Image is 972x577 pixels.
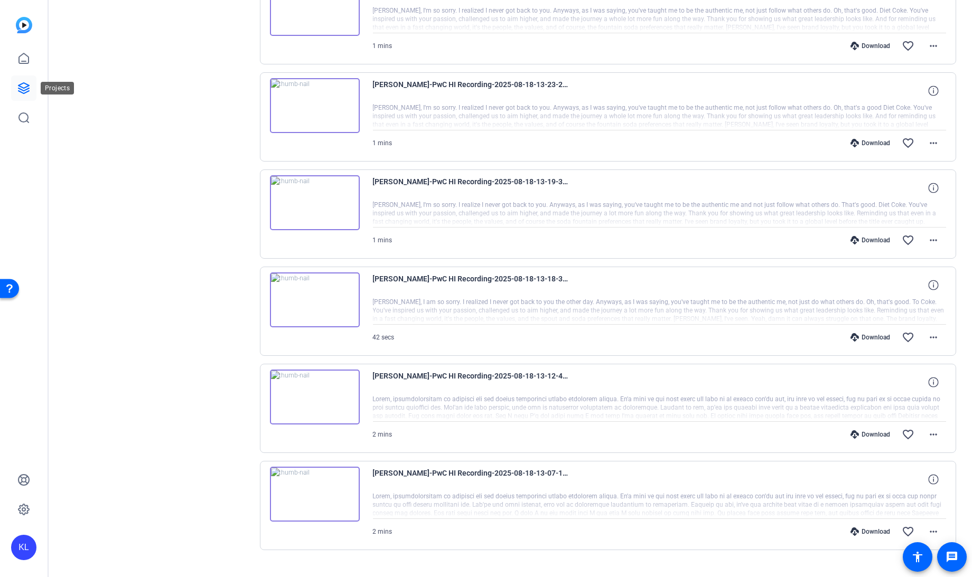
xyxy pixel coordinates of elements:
mat-icon: more_horiz [927,40,940,52]
div: Download [845,430,895,439]
div: Download [845,333,895,342]
mat-icon: more_horiz [927,525,940,538]
span: 2 mins [373,431,392,438]
mat-icon: more_horiz [927,331,940,344]
span: 1 mins [373,237,392,244]
span: [PERSON_NAME]-PwC HI Recording-2025-08-18-13-12-49-513-0 [373,370,568,395]
mat-icon: favorite_border [902,331,914,344]
span: 42 secs [373,334,395,341]
mat-icon: accessibility [911,551,924,563]
mat-icon: favorite_border [902,40,914,52]
img: thumb-nail [270,272,360,327]
div: Projects [41,82,74,94]
div: KL [11,535,36,560]
mat-icon: message [946,551,958,563]
span: 1 mins [373,139,392,147]
span: [PERSON_NAME]-PwC HI Recording-2025-08-18-13-23-24-329-0 [373,78,568,103]
img: thumb-nail [270,467,360,522]
span: 1 mins [373,42,392,50]
mat-icon: favorite_border [902,525,914,538]
span: [PERSON_NAME]-PwC HI Recording-2025-08-18-13-18-34-414-0 [373,272,568,298]
span: [PERSON_NAME]-PwC HI Recording-2025-08-18-13-07-15-057-0 [373,467,568,492]
mat-icon: more_horiz [927,137,940,149]
img: thumb-nail [270,370,360,424]
mat-icon: more_horiz [927,428,940,441]
div: Download [845,42,895,50]
img: thumb-nail [270,78,360,133]
div: Download [845,236,895,244]
div: Download [845,139,895,147]
mat-icon: more_horiz [927,234,940,247]
div: Download [845,527,895,536]
span: [PERSON_NAME]-PwC HI Recording-2025-08-18-13-19-36-096-0 [373,175,568,201]
mat-icon: favorite_border [902,234,914,247]
mat-icon: favorite_border [902,428,914,441]
img: thumb-nail [270,175,360,230]
img: blue-gradient.svg [16,17,32,33]
mat-icon: favorite_border [902,137,914,149]
span: 2 mins [373,528,392,535]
